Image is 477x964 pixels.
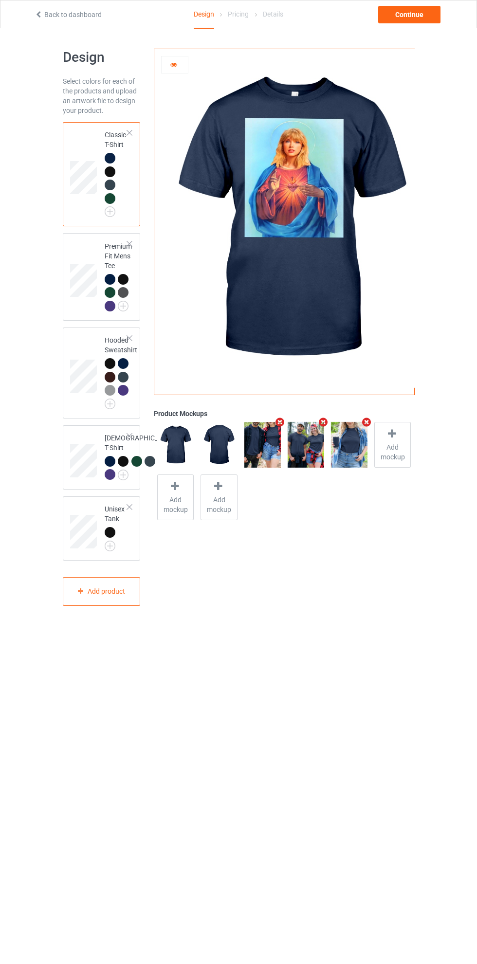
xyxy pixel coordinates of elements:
[375,442,410,462] span: Add mockup
[105,130,128,214] div: Classic T-Shirt
[228,0,249,28] div: Pricing
[288,422,324,468] img: regular.jpg
[63,496,141,561] div: Unisex Tank
[63,122,141,226] div: Classic T-Shirt
[35,11,102,18] a: Back to dashboard
[361,417,373,427] i: Remove mockup
[317,417,330,427] i: Remove mockup
[201,474,237,520] div: Add mockup
[194,0,214,29] div: Design
[105,433,176,479] div: [DEMOGRAPHIC_DATA] T-Shirt
[63,577,141,606] div: Add product
[63,233,141,321] div: Premium Fit Mens Tee
[63,76,141,115] div: Select colors for each of the products and upload an artwork file to design your product.
[157,474,194,520] div: Add mockup
[105,541,115,551] img: svg+xml;base64,PD94bWwgdmVyc2lvbj0iMS4wIiBlbmNvZGluZz0iVVRGLTgiPz4KPHN2ZyB3aWR0aD0iMjJweCIgaGVpZ2...
[374,422,411,468] div: Add mockup
[158,495,193,514] span: Add mockup
[154,409,414,418] div: Product Mockups
[105,399,115,409] img: svg+xml;base64,PD94bWwgdmVyc2lvbj0iMS4wIiBlbmNvZGluZz0iVVRGLTgiPz4KPHN2ZyB3aWR0aD0iMjJweCIgaGVpZ2...
[157,422,194,468] img: regular.jpg
[63,327,141,418] div: Hooded Sweatshirt
[244,422,281,468] img: regular.jpg
[201,422,237,468] img: regular.jpg
[378,6,440,23] div: Continue
[105,206,115,217] img: svg+xml;base64,PD94bWwgdmVyc2lvbj0iMS4wIiBlbmNvZGluZz0iVVRGLTgiPz4KPHN2ZyB3aWR0aD0iMjJweCIgaGVpZ2...
[274,417,286,427] i: Remove mockup
[263,0,283,28] div: Details
[105,241,132,311] div: Premium Fit Mens Tee
[63,49,141,66] h1: Design
[105,504,128,548] div: Unisex Tank
[201,495,237,514] span: Add mockup
[118,301,128,311] img: svg+xml;base64,PD94bWwgdmVyc2lvbj0iMS4wIiBlbmNvZGluZz0iVVRGLTgiPz4KPHN2ZyB3aWR0aD0iMjJweCIgaGVpZ2...
[118,470,128,480] img: svg+xml;base64,PD94bWwgdmVyc2lvbj0iMS4wIiBlbmNvZGluZz0iVVRGLTgiPz4KPHN2ZyB3aWR0aD0iMjJweCIgaGVpZ2...
[63,425,141,490] div: [DEMOGRAPHIC_DATA] T-Shirt
[331,422,367,468] img: regular.jpg
[105,335,137,406] div: Hooded Sweatshirt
